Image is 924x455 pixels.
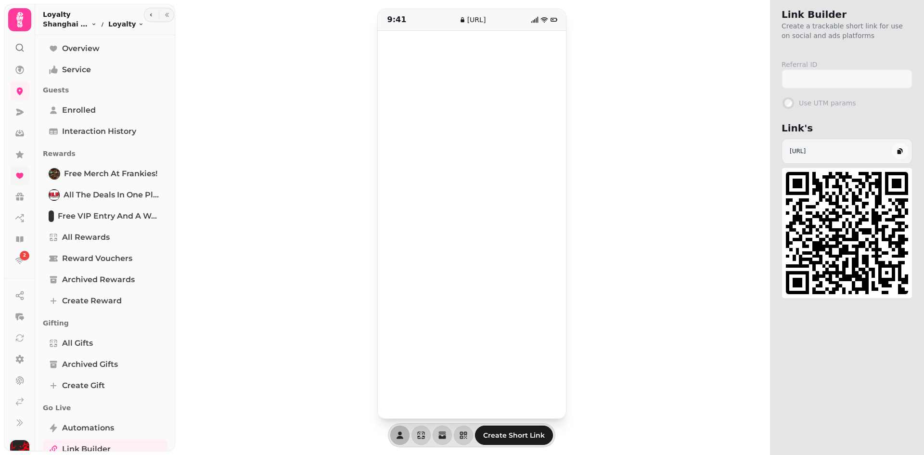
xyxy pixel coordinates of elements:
p: Rewards [43,145,167,162]
a: All Rewards [43,228,167,247]
a: Reward Vouchers [43,249,167,268]
a: 2 [10,251,29,270]
p: Guests [43,81,167,99]
span: Archived Rewards [62,274,135,286]
iframe: branding-frame [378,31,566,418]
img: All the deals in one place! [50,190,59,200]
button: Create Short Link [475,426,553,445]
span: All the deals in one place! [64,189,162,201]
span: Service [62,64,91,76]
a: Archived Rewards [43,270,167,289]
span: Archived Gifts [62,359,118,370]
span: All Gifts [62,338,93,349]
label: Use UTM params [799,98,911,108]
p: [URL] [467,15,486,25]
nav: breadcrumb [43,19,144,29]
span: 2 [23,252,26,259]
button: Loyalty [108,19,144,29]
span: Link Builder [62,443,111,455]
a: Enrolled [43,101,167,120]
a: Create Gift [43,376,167,395]
label: Referral ID [782,60,912,69]
span: Free VIP entry and a welcome drink at [GEOGRAPHIC_DATA] Saturdays [58,210,162,222]
span: Create Gift [62,380,105,391]
span: Automations [62,422,114,434]
img: Free VIP entry and a welcome drink at Shanghai Saturdays [50,211,53,221]
span: Overview [62,43,100,54]
a: Free Merch at Frankies!Free Merch at Frankies! [43,164,167,183]
span: Interaction History [62,126,136,137]
span: All Rewards [62,232,110,243]
span: Reward Vouchers [62,253,132,264]
span: Create Short Link [483,432,545,439]
button: Shanghai Nightclub [43,19,97,29]
p: Create a trackable short link for use on social and ads platforms [782,21,912,40]
p: [URL] [790,147,806,155]
span: Free Merch at Frankies! [64,168,157,180]
span: Create reward [62,295,122,307]
a: Service [43,60,167,79]
p: 9:41 [387,14,436,26]
a: Automations [43,418,167,438]
span: Enrolled [62,104,96,116]
a: All the deals in one place!All the deals in one place! [43,185,167,205]
a: All Gifts [43,334,167,353]
a: Interaction History [43,122,167,141]
h2: Link's [782,121,912,135]
p: Go Live [43,399,167,416]
p: Gifting [43,314,167,332]
h2: Loyalty [43,10,144,19]
h2: Link Builder [782,8,912,21]
a: Create reward [43,291,167,311]
img: Free Merch at Frankies! [50,169,59,179]
a: Free VIP entry and a welcome drink at Shanghai SaturdaysFree VIP entry and a welcome drink at [GE... [43,207,167,226]
a: Overview [43,39,167,58]
a: Archived Gifts [43,355,167,374]
span: Shanghai Nightclub [43,19,89,29]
